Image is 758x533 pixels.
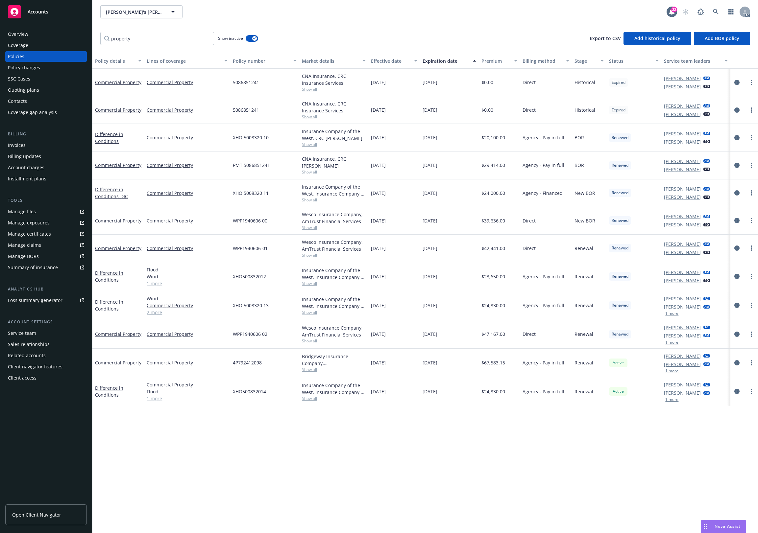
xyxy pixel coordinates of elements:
span: Show all [302,169,366,175]
a: Difference in Conditions [95,299,123,312]
a: SSC Cases [5,74,87,84]
a: more [747,106,755,114]
button: 1 more [665,340,678,344]
a: Policies [5,51,87,62]
div: Installment plans [8,174,46,184]
div: Status [609,58,652,64]
a: Search [709,5,722,18]
span: Show inactive [218,35,243,41]
button: 1 more [665,398,678,402]
a: circleInformation [733,106,741,114]
span: Show all [302,281,366,286]
span: [DATE] [423,273,437,280]
a: Client access [5,373,87,383]
span: Agency - Pay in full [523,388,564,395]
span: Add historical policy [634,35,680,41]
span: Renewal [575,302,593,309]
div: CNA Insurance, CRC [PERSON_NAME] [302,155,366,169]
div: Billing [5,131,87,137]
span: XHO 5008320 13 [233,302,269,309]
a: Commercial Property [95,218,141,224]
a: Commercial Property [147,217,228,224]
a: more [747,217,755,224]
span: WPP1940606 00 [233,217,267,224]
a: Wind [147,273,228,280]
a: Commercial Property [95,245,141,251]
span: [DATE] [371,217,386,224]
span: Show all [302,225,366,230]
a: Flood [147,266,228,273]
button: Lines of coverage [144,53,230,69]
a: Commercial Property [147,381,228,388]
a: Service team [5,328,87,338]
span: Add BOR policy [705,35,739,41]
span: [DATE] [371,190,386,197]
div: Policies [8,51,24,62]
a: circleInformation [733,189,741,197]
a: Commercial Property [147,79,228,86]
span: $29,414.00 [481,162,505,169]
span: 5086851241 [233,106,259,113]
div: Summary of insurance [8,262,58,273]
span: WPP1940606 02 [233,331,267,337]
a: [PERSON_NAME] [664,361,701,368]
a: [PERSON_NAME] [664,295,701,302]
span: [DATE] [371,302,386,309]
div: Insurance Company of the West, CRC [PERSON_NAME] [302,128,366,142]
a: [PERSON_NAME] [664,138,701,145]
div: Related accounts [8,350,46,361]
span: Export to CSV [590,35,621,41]
div: Wesco Insurance Company, AmTrust Financial Services [302,239,366,252]
a: Coverage gap analysis [5,107,87,118]
a: [PERSON_NAME] [664,83,701,90]
a: more [747,134,755,142]
span: [DATE] [423,388,437,395]
span: Show all [302,114,366,120]
a: [PERSON_NAME] [664,213,701,220]
span: Show all [302,142,366,147]
a: circleInformation [733,161,741,169]
div: Account charges [8,162,44,173]
div: Insurance Company of the West, Insurance Company of the West (ICW), CRC Group [302,382,366,396]
a: Commercial Property [95,331,141,337]
span: [DATE] [423,106,437,113]
div: Drag to move [701,520,709,533]
span: $23,650.00 [481,273,505,280]
a: Quoting plans [5,85,87,95]
a: circleInformation [733,387,741,395]
span: Show all [302,367,366,372]
span: - DIC [119,193,128,199]
span: 5086851241 [233,79,259,86]
a: Account charges [5,162,87,173]
a: more [747,359,755,367]
a: [PERSON_NAME] [664,249,701,256]
a: Commercial Property [95,359,141,366]
a: Manage certificates [5,229,87,239]
div: Insurance Company of the West, Insurance Company of the West (ICW), CRC Group [302,296,366,310]
a: circleInformation [733,217,741,224]
a: more [747,161,755,169]
a: more [747,272,755,280]
a: [PERSON_NAME] [664,130,701,137]
span: XHO500832012 [233,273,266,280]
a: circleInformation [733,79,741,86]
a: Commercial Property [147,302,228,309]
span: Active [612,388,625,394]
span: Renewed [612,245,628,251]
span: Renewal [575,273,593,280]
div: Premium [481,58,510,64]
span: [DATE] [423,190,437,197]
span: Renewed [612,135,628,141]
a: [PERSON_NAME] [664,111,701,118]
a: Commercial Property [147,162,228,169]
span: Show all [302,396,366,401]
a: Commercial Property [147,359,228,366]
a: Commercial Property [147,134,228,141]
div: Service team leaders [664,58,721,64]
button: 1 more [665,369,678,373]
a: circleInformation [733,301,741,309]
span: Historical [575,106,595,113]
div: Client navigator features [8,361,62,372]
button: Nova Assist [701,520,746,533]
a: more [747,387,755,395]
